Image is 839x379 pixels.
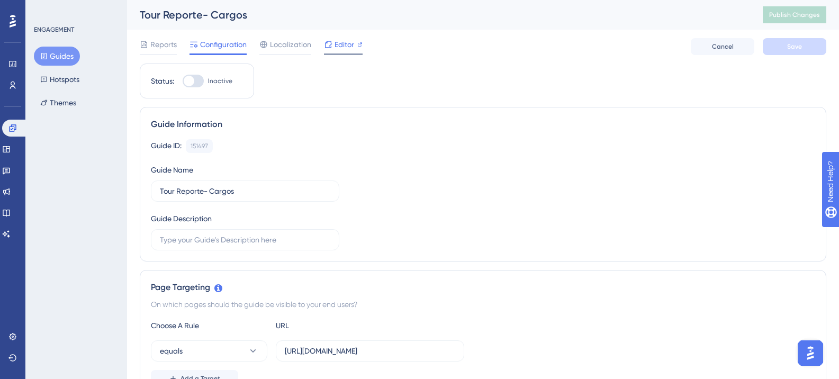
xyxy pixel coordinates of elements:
span: Cancel [712,42,734,51]
div: Guide Description [151,212,212,225]
span: Editor [335,38,354,51]
div: 151497 [191,142,208,150]
div: URL [276,319,392,332]
span: Need Help? [25,3,66,15]
input: Type your Guide’s Description here [160,234,330,246]
iframe: UserGuiding AI Assistant Launcher [795,337,826,369]
button: Themes [34,93,83,112]
input: yourwebsite.com/path [285,345,455,357]
span: Localization [270,38,311,51]
button: Guides [34,47,80,66]
button: Cancel [691,38,754,55]
div: Tour Reporte- Cargos [140,7,736,22]
div: Guide ID: [151,139,182,153]
span: Publish Changes [769,11,820,19]
div: Choose A Rule [151,319,267,332]
button: Publish Changes [763,6,826,23]
div: Guide Information [151,118,815,131]
div: Page Targeting [151,281,815,294]
div: ENGAGEMENT [34,25,74,34]
div: Guide Name [151,164,193,176]
div: On which pages should the guide be visible to your end users? [151,298,815,311]
span: Inactive [208,77,232,85]
span: Reports [150,38,177,51]
span: Save [787,42,802,51]
button: Save [763,38,826,55]
div: Status: [151,75,174,87]
span: Configuration [200,38,247,51]
button: equals [151,340,267,362]
input: Type your Guide’s Name here [160,185,330,197]
button: Hotspots [34,70,86,89]
span: equals [160,345,183,357]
